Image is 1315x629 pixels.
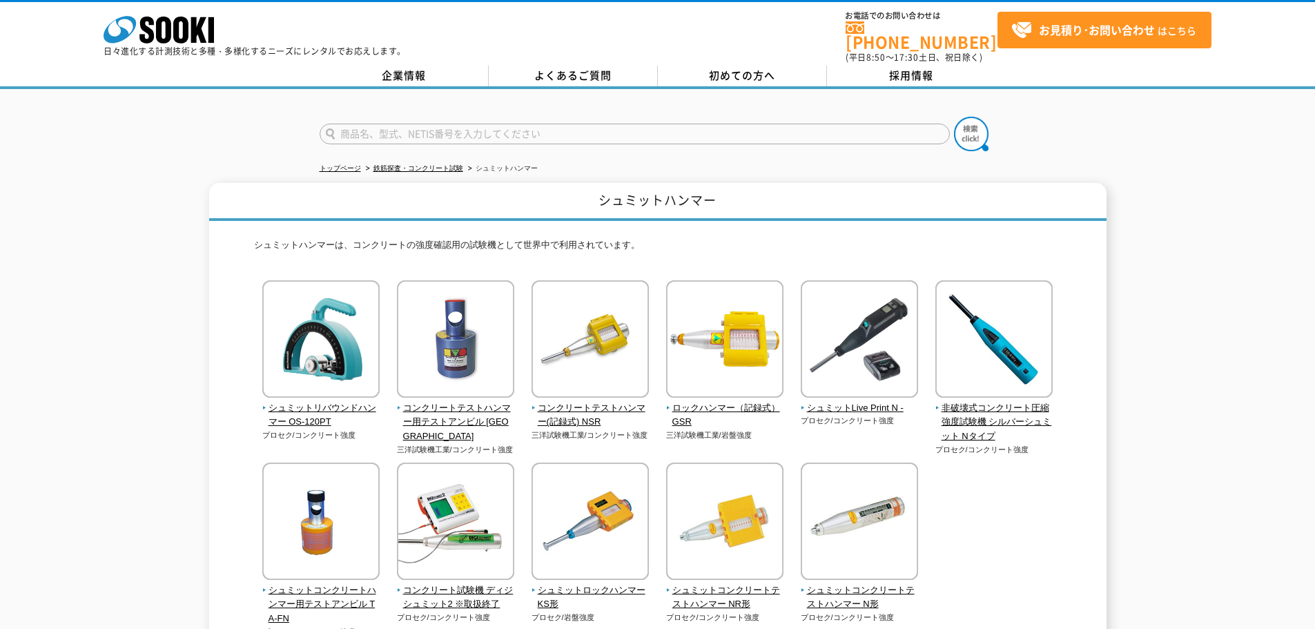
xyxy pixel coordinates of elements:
img: シュミットリバウンドハンマー OS-120PT [262,280,380,401]
img: ロックハンマー（記録式） GSR [666,280,783,401]
img: シュミットLive Print N - [801,280,918,401]
span: シュミットロックハンマー KS形 [532,583,650,612]
a: シュミットコンクリートハンマー用テストアンビル TA-FN [262,570,380,626]
img: btn_search.png [954,117,988,151]
span: シュミットコンクリートテストハンマー N形 [801,583,919,612]
span: シュミットコンクリートテストハンマー NR形 [666,583,784,612]
p: プロセク/岩盤強度 [532,612,650,623]
a: コンクリートテストハンマー用テストアンビル [GEOGRAPHIC_DATA] [397,388,515,444]
a: 採用情報 [827,66,996,86]
input: 商品名、型式、NETIS番号を入力してください [320,124,950,144]
span: シュミットLive Print N - [801,401,919,416]
span: コンクリートテストハンマー(記録式) NSR [532,401,650,430]
span: 非破壊式コンクリート圧縮強度試験機 シルバーシュミット Nタイプ [935,401,1053,444]
p: プロセク/コンクリート強度 [935,444,1053,456]
a: お見積り･お問い合わせはこちら [997,12,1211,48]
span: シュミットコンクリートハンマー用テストアンビル TA-FN [262,583,380,626]
img: シュミットロックハンマー KS形 [532,463,649,583]
a: シュミットコンクリートテストハンマー NR形 [666,570,784,612]
span: シュミットリバウンドハンマー OS-120PT [262,401,380,430]
img: コンクリートテストハンマー用テストアンビル CA [397,280,514,401]
p: シュミットハンマーは、コンクリートの強度確認用の試験機として世界中で利用されています。 [254,238,1062,260]
p: 三洋試験機工業/コンクリート強度 [397,444,515,456]
a: よくあるご質問 [489,66,658,86]
a: ロックハンマー（記録式） GSR [666,388,784,429]
img: シュミットコンクリートハンマー用テストアンビル TA-FN [262,463,380,583]
p: プロセク/コンクリート強度 [801,612,919,623]
a: 非破壊式コンクリート圧縮強度試験機 シルバーシュミット Nタイプ [935,388,1053,444]
li: シュミットハンマー [465,162,538,176]
p: プロセク/コンクリート強度 [262,429,380,441]
img: シュミットコンクリートテストハンマー NR形 [666,463,783,583]
a: コンクリート試験機 ディジシュミット2 ※取扱終了 [397,570,515,612]
p: 三洋試験機工業/コンクリート強度 [532,429,650,441]
a: 初めての方へ [658,66,827,86]
span: 初めての方へ [709,68,775,83]
span: 17:30 [894,51,919,64]
a: シュミットLive Print N - [801,388,919,416]
img: 非破壊式コンクリート圧縮強度試験機 シルバーシュミット Nタイプ [935,280,1053,401]
span: 8:50 [866,51,886,64]
h1: シュミットハンマー [209,183,1107,221]
p: 日々進化する計測技術と多種・多様化するニーズにレンタルでお応えします。 [104,47,406,55]
a: シュミットリバウンドハンマー OS-120PT [262,388,380,429]
img: コンクリート試験機 ディジシュミット2 ※取扱終了 [397,463,514,583]
a: 鉄筋探査・コンクリート試験 [373,164,463,172]
a: [PHONE_NUMBER] [846,21,997,50]
strong: お見積り･お問い合わせ [1039,21,1155,38]
img: シュミットコンクリートテストハンマー N形 [801,463,918,583]
p: 三洋試験機工業/岩盤強度 [666,429,784,441]
a: シュミットロックハンマー KS形 [532,570,650,612]
span: お電話でのお問い合わせは [846,12,997,20]
span: コンクリートテストハンマー用テストアンビル [GEOGRAPHIC_DATA] [397,401,515,444]
span: コンクリート試験機 ディジシュミット2 ※取扱終了 [397,583,515,612]
p: プロセク/コンクリート強度 [801,415,919,427]
span: はこちら [1011,20,1196,41]
img: コンクリートテストハンマー(記録式) NSR [532,280,649,401]
span: (平日 ～ 土日、祝日除く) [846,51,982,64]
a: 企業情報 [320,66,489,86]
a: トップページ [320,164,361,172]
p: プロセク/コンクリート強度 [397,612,515,623]
p: プロセク/コンクリート強度 [666,612,784,623]
a: コンクリートテストハンマー(記録式) NSR [532,388,650,429]
a: シュミットコンクリートテストハンマー N形 [801,570,919,612]
span: ロックハンマー（記録式） GSR [666,401,784,430]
